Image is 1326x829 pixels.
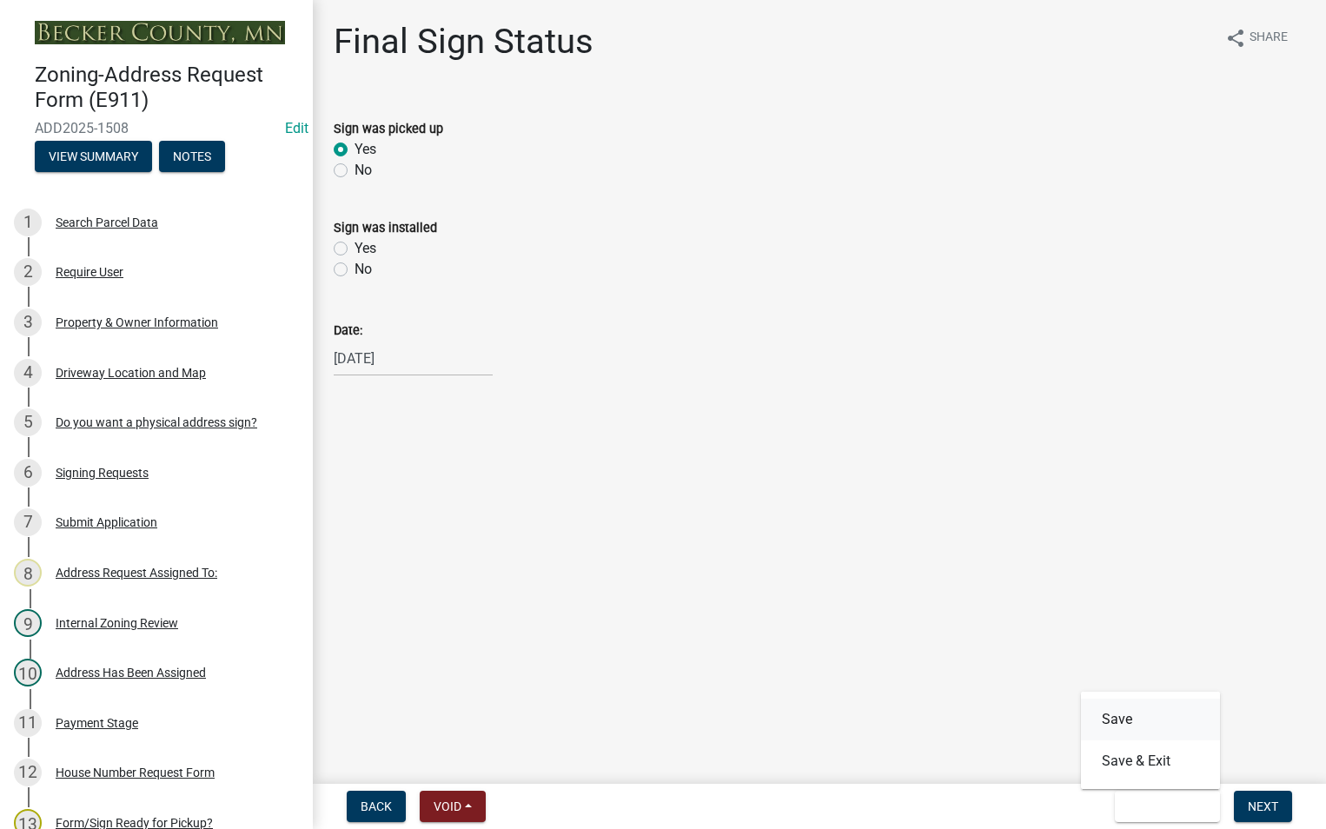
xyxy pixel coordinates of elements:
div: Submit Application [56,516,157,528]
div: Internal Zoning Review [56,617,178,629]
div: House Number Request Form [56,766,215,779]
div: Payment Stage [56,717,138,729]
label: No [355,259,372,280]
input: mm/dd/yyyy [334,341,493,376]
button: Next [1234,791,1292,822]
span: Next [1248,799,1278,813]
button: Void [420,791,486,822]
span: Back [361,799,392,813]
div: 6 [14,459,42,487]
label: Yes [355,238,376,259]
div: 7 [14,508,42,536]
div: 4 [14,359,42,387]
label: No [355,160,372,181]
h4: Zoning-Address Request Form (E911) [35,63,299,113]
img: Becker County, Minnesota [35,21,285,44]
div: Address Request Assigned To: [56,567,217,579]
div: Driveway Location and Map [56,367,206,379]
wm-modal-confirm: Notes [159,150,225,164]
div: Signing Requests [56,467,149,479]
span: Share [1250,28,1288,49]
div: 8 [14,559,42,587]
button: Save & Exit [1081,740,1220,782]
div: Do you want a physical address sign? [56,416,257,428]
button: shareShare [1211,21,1302,55]
wm-modal-confirm: Edit Application Number [285,120,308,136]
button: Save [1081,699,1220,740]
wm-modal-confirm: Summary [35,150,152,164]
div: 10 [14,659,42,686]
label: Yes [355,139,376,160]
span: Void [434,799,461,813]
div: Search Parcel Data [56,216,158,229]
label: Sign was installed [334,222,437,235]
button: View Summary [35,141,152,172]
div: 2 [14,258,42,286]
a: Edit [285,120,308,136]
i: share [1225,28,1246,49]
div: Address Has Been Assigned [56,667,206,679]
div: 1 [14,209,42,236]
label: Date: [334,325,362,337]
label: Sign was picked up [334,123,443,136]
div: 11 [14,709,42,737]
div: 12 [14,759,42,786]
div: 5 [14,408,42,436]
span: ADD2025-1508 [35,120,278,136]
button: Back [347,791,406,822]
span: Save & Exit [1129,799,1196,813]
div: Require User [56,266,123,278]
h1: Final Sign Status [334,21,593,63]
button: Notes [159,141,225,172]
button: Save & Exit [1115,791,1220,822]
div: Form/Sign Ready for Pickup? [56,817,213,829]
div: 3 [14,308,42,336]
div: Save & Exit [1081,692,1220,789]
div: Property & Owner Information [56,316,218,328]
div: 9 [14,609,42,637]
